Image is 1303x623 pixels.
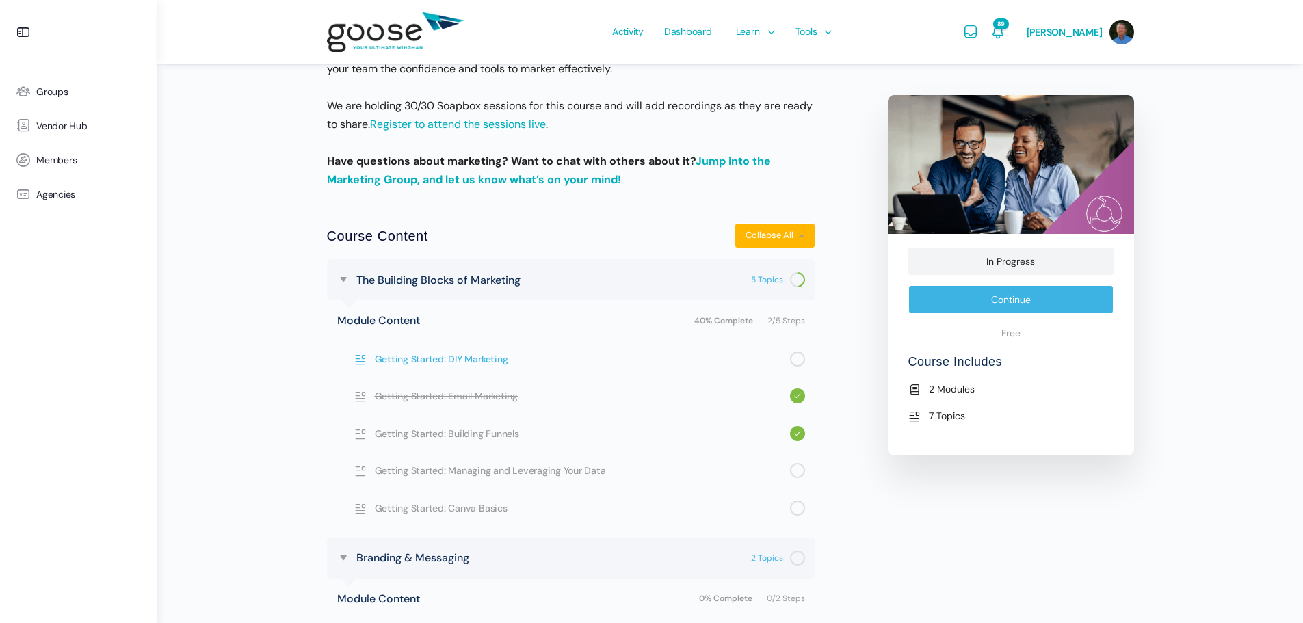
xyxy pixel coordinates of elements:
[327,377,815,414] a: Completed Getting Started: Email Marketing
[327,96,815,133] p: We are holding 30/30 Soapbox sessions for this course and will add recordings as they are ready t...
[751,553,783,564] span: 2 Topics
[908,285,1114,314] a: Continue
[751,274,783,285] span: 5 Topics
[790,551,805,566] div: Not started
[790,463,805,478] div: Not completed
[7,143,150,177] a: Members
[790,352,805,367] div: Not completed
[746,230,799,241] span: Collapse All
[767,594,805,602] span: 0/2 Steps
[7,75,150,109] a: Groups
[375,352,790,367] span: Getting Started: DIY Marketing
[375,388,790,403] span: Getting Started: Email Marketing
[327,154,771,187] strong: Have questions about marketing? Want to chat with others about it?
[350,548,805,568] a: Not started Branding & Messaging 2 Topics
[370,117,546,131] a: Register to attend the sessions live
[375,463,790,478] span: Getting Started: Managing and Leveraging Your Data
[375,426,790,441] span: Getting Started: Building Funnels
[375,501,790,516] span: Getting Started: Canva Basics
[36,120,88,132] span: Vendor Hub
[327,490,815,527] a: Not completed Getting Started: Canva Basics
[787,269,808,290] div: In progress
[694,317,761,325] span: 40% Complete
[350,270,805,289] a: In progress The Building Blocks of Marketing 5 Topics
[327,226,428,246] h2: Course Content
[337,589,420,608] span: Module Content
[767,317,805,325] span: 2/5 Steps
[327,452,815,489] a: Not completed Getting Started: Managing and Leveraging Your Data
[699,594,760,602] span: 0% Complete
[1027,26,1103,38] span: [PERSON_NAME]
[327,341,815,377] a: Not completed Getting Started: DIY Marketing
[908,248,1114,275] div: In Progress
[993,18,1009,29] span: 89
[327,415,815,452] a: Completed Getting Started: Building Funnels
[36,155,77,166] span: Members
[908,354,1114,381] h4: Course Includes
[997,452,1303,623] iframe: Chat Widget
[7,109,150,143] a: Vendor Hub
[1001,327,1021,340] span: Free
[790,426,805,441] div: Completed
[7,177,150,211] a: Agencies
[908,408,1114,424] li: 7 Topics
[36,86,68,98] span: Groups
[36,189,75,200] span: Agencies
[908,381,1114,397] li: 2 Modules
[356,271,521,289] span: The Building Blocks of Marketing
[790,501,805,516] div: Not completed
[735,223,815,248] button: Collapse All
[790,388,805,403] div: Completed
[337,311,420,330] span: Module Content
[356,548,469,567] span: Branding & Messaging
